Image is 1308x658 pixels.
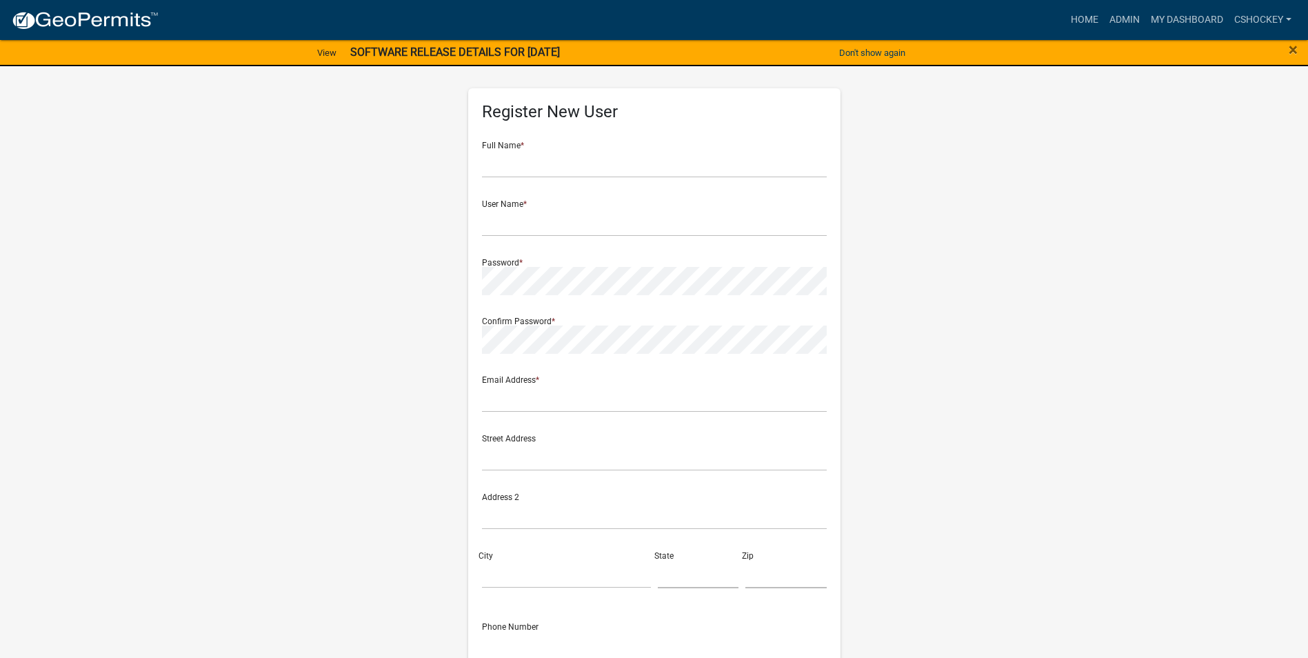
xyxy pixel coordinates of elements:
span: × [1289,40,1298,59]
button: Close [1289,41,1298,58]
button: Don't show again [834,41,911,64]
strong: SOFTWARE RELEASE DETAILS FOR [DATE] [350,46,560,59]
a: Admin [1104,7,1145,33]
a: My Dashboard [1145,7,1229,33]
a: View [312,41,342,64]
h5: Register New User [482,102,827,122]
a: Home [1065,7,1104,33]
a: cshockey [1229,7,1297,33]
